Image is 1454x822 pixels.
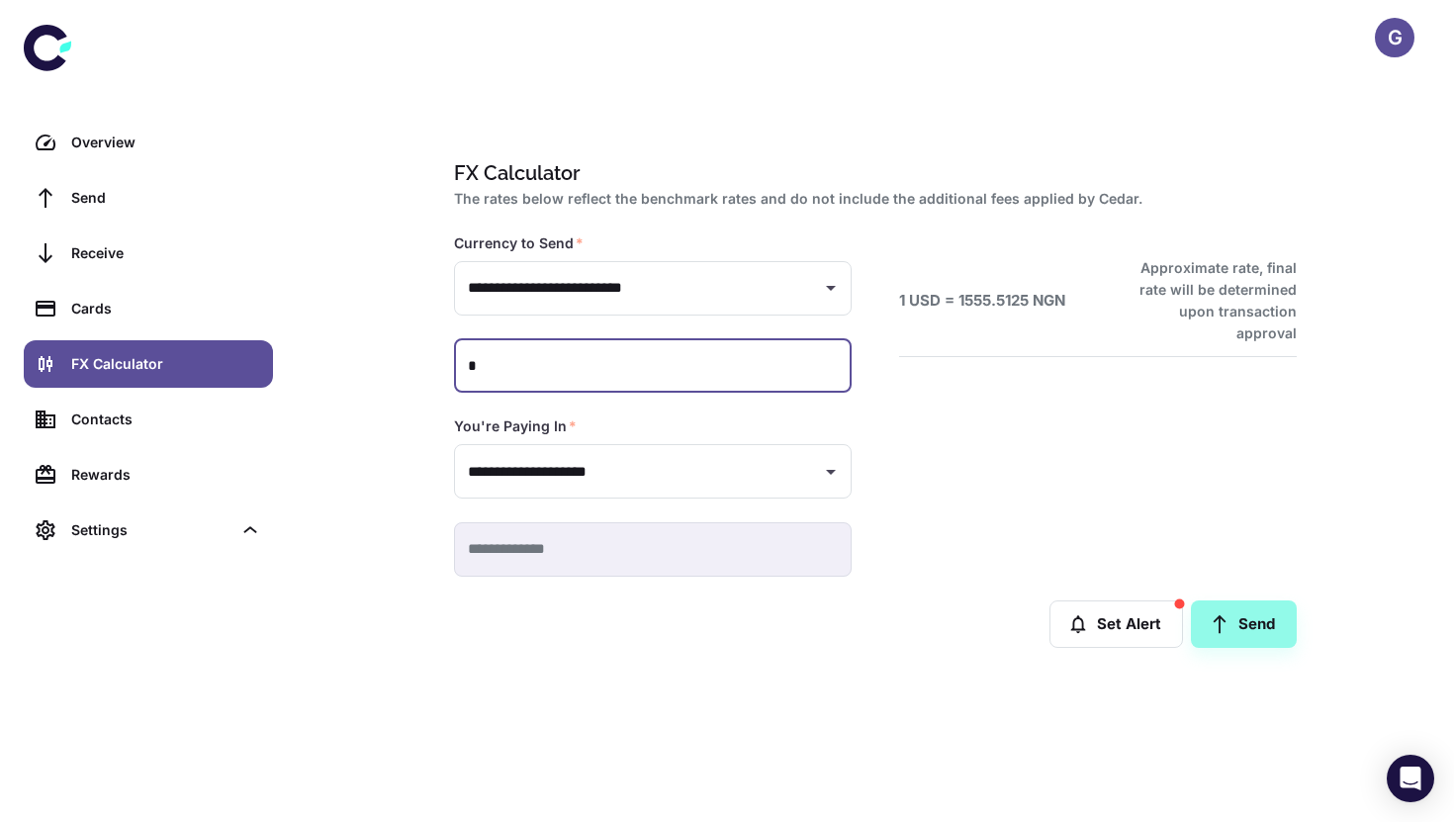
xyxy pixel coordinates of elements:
[71,409,261,430] div: Contacts
[1118,257,1297,344] h6: Approximate rate, final rate will be determined upon transaction approval
[817,274,845,302] button: Open
[71,464,261,486] div: Rewards
[71,132,261,153] div: Overview
[24,340,273,388] a: FX Calculator
[1049,600,1183,648] button: Set Alert
[24,174,273,222] a: Send
[24,285,273,332] a: Cards
[1387,755,1434,802] div: Open Intercom Messenger
[817,458,845,486] button: Open
[71,519,231,541] div: Settings
[899,290,1065,313] h6: 1 USD = 1555.5125 NGN
[1191,600,1297,648] a: Send
[454,233,584,253] label: Currency to Send
[24,396,273,443] a: Contacts
[71,242,261,264] div: Receive
[24,451,273,499] a: Rewards
[24,229,273,277] a: Receive
[24,119,273,166] a: Overview
[454,416,577,436] label: You're Paying In
[454,158,1289,188] h1: FX Calculator
[24,506,273,554] div: Settings
[71,353,261,375] div: FX Calculator
[1375,18,1414,57] button: G
[71,298,261,320] div: Cards
[71,187,261,209] div: Send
